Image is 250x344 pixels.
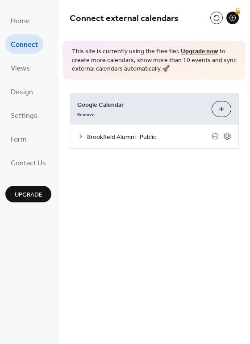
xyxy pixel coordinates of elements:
button: Upgrade [5,186,51,202]
a: Settings [5,105,43,125]
span: Views [11,62,30,76]
span: Upgrade [15,190,42,200]
span: Home [11,14,30,28]
span: Contact Us [11,156,46,170]
a: Design [5,82,38,101]
span: Form [11,133,27,147]
span: Settings [11,109,37,123]
a: Home [5,11,35,30]
span: Connect [11,38,38,52]
span: Design [11,85,33,99]
a: Connect [5,34,43,54]
a: Upgrade now [181,46,218,58]
span: This site is currently using the free tier. to create more calendars, show more than 10 events an... [72,47,237,74]
span: Brookfield Alumni -Public [87,132,212,142]
a: Contact Us [5,153,51,172]
span: Google Calendar [77,100,204,109]
span: Connect external calendars [70,10,179,27]
a: Views [5,58,35,77]
a: Form [5,129,32,148]
span: Remove [77,111,95,117]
